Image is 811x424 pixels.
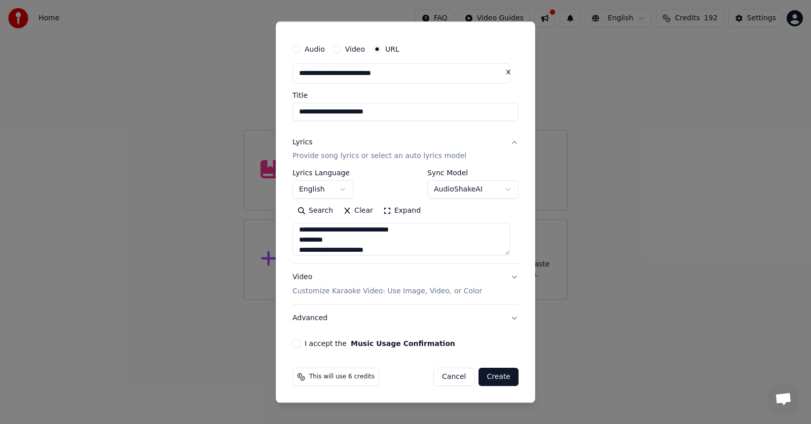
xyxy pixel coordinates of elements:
button: Search [292,203,338,219]
label: URL [385,46,399,53]
button: Clear [338,203,378,219]
button: Cancel [433,368,474,387]
button: VideoCustomize Karaoke Video: Use Image, Video, or Color [292,264,519,305]
button: Create [478,368,519,387]
label: Title [292,92,519,99]
span: This will use 6 credits [309,373,375,381]
button: LyricsProvide song lyrics or select an auto lyrics model [292,129,519,170]
h2: Create Karaoke [288,14,523,23]
div: Lyrics [292,137,312,147]
p: Provide song lyrics or select an auto lyrics model [292,151,466,162]
button: I accept the [351,340,455,348]
p: Customize Karaoke Video: Use Image, Video, or Color [292,287,482,297]
label: I accept the [305,340,455,348]
label: Sync Model [427,170,519,177]
div: LyricsProvide song lyrics or select an auto lyrics model [292,170,519,264]
label: Lyrics Language [292,170,353,177]
label: Video [345,46,365,53]
label: Audio [305,46,325,53]
button: Expand [378,203,426,219]
button: Advanced [292,305,519,332]
div: Video [292,273,482,297]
